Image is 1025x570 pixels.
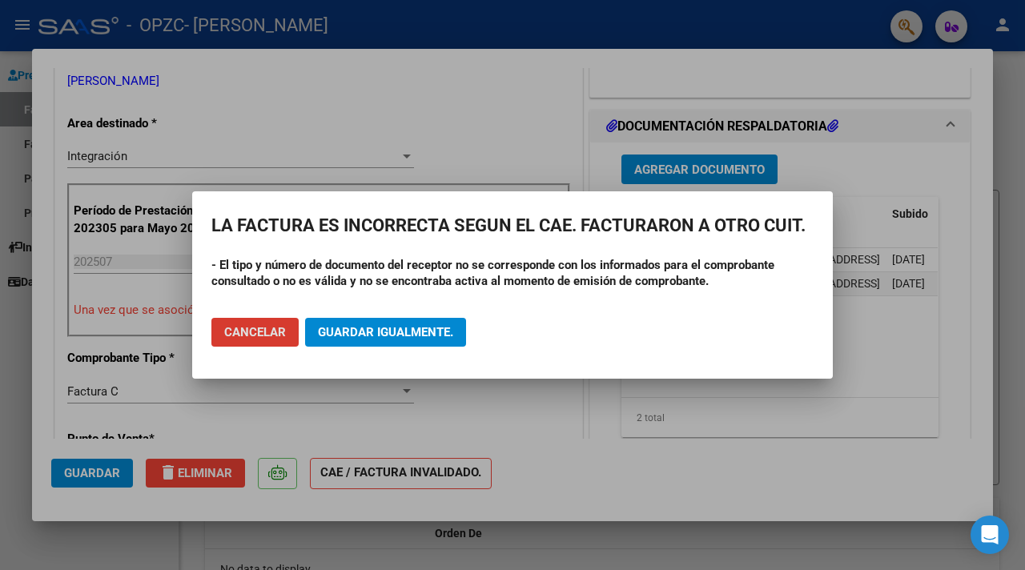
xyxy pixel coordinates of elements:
[305,318,466,347] button: Guardar igualmente.
[224,325,286,339] span: Cancelar
[318,325,453,339] span: Guardar igualmente.
[211,318,299,347] button: Cancelar
[211,211,814,241] h2: LA FACTURA ES INCORRECTA SEGUN EL CAE. FACTURARON A OTRO CUIT.
[211,258,774,288] strong: - El tipo y número de documento del receptor no se corresponde con los informados para el comprob...
[971,516,1009,554] div: Open Intercom Messenger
